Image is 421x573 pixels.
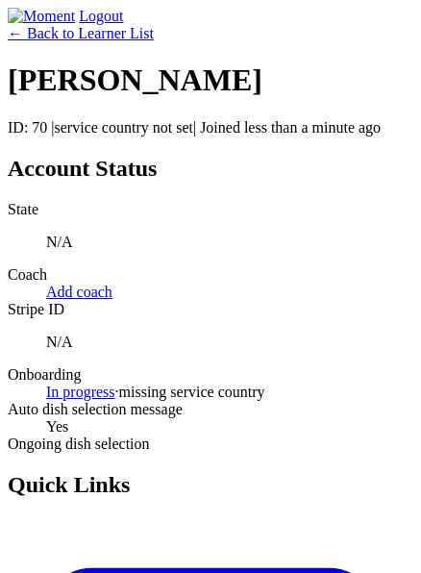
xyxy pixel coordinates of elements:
[8,366,413,384] dt: Onboarding
[46,234,413,251] p: N/A
[8,119,413,137] p: ID: 70 | | Joined less than a minute ago
[55,119,193,136] span: service country not set
[8,436,413,453] dt: Ongoing dish selection
[46,418,68,435] span: Yes
[8,8,75,25] img: Moment
[8,201,413,218] dt: State
[8,25,154,41] a: ← Back to Learner List
[46,284,112,300] a: Add coach
[46,384,115,400] a: In progress
[115,384,119,400] span: ·
[8,472,413,498] h2: Quick Links
[8,62,413,98] h1: [PERSON_NAME]
[46,334,413,351] p: N/A
[119,384,265,400] span: missing service country
[8,301,413,318] dt: Stripe ID
[8,401,413,418] dt: Auto dish selection message
[8,156,413,182] h2: Account Status
[79,8,123,24] a: Logout
[8,266,413,284] dt: Coach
